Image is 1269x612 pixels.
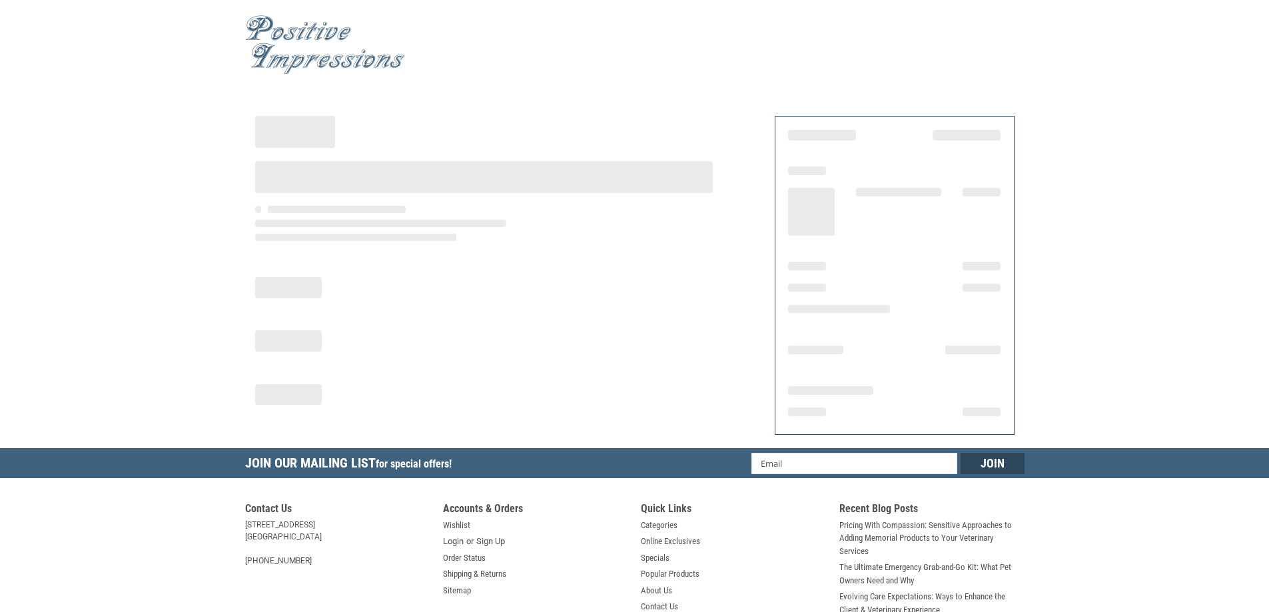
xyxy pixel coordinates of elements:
[245,502,430,519] h5: Contact Us
[641,584,672,597] a: About Us
[641,567,699,581] a: Popular Products
[839,519,1025,558] a: Pricing With Compassion: Sensitive Approaches to Adding Memorial Products to Your Veterinary Serv...
[443,584,471,597] a: Sitemap
[443,535,464,548] a: Login
[245,15,405,75] img: Positive Impressions
[443,519,470,532] a: Wishlist
[839,502,1025,519] h5: Recent Blog Posts
[245,448,458,482] h5: Join Our Mailing List
[376,458,452,470] span: for special offers!
[641,551,669,565] a: Specials
[245,519,430,567] address: [STREET_ADDRESS] [GEOGRAPHIC_DATA] [PHONE_NUMBER]
[641,535,700,548] a: Online Exclusives
[443,567,506,581] a: Shipping & Returns
[476,535,505,548] a: Sign Up
[443,551,486,565] a: Order Status
[458,535,482,548] span: or
[839,561,1025,587] a: The Ultimate Emergency Grab-and-Go Kit: What Pet Owners Need and Why
[443,502,628,519] h5: Accounts & Orders
[751,453,957,474] input: Email
[641,519,677,532] a: Categories
[961,453,1025,474] input: Join
[641,502,826,519] h5: Quick Links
